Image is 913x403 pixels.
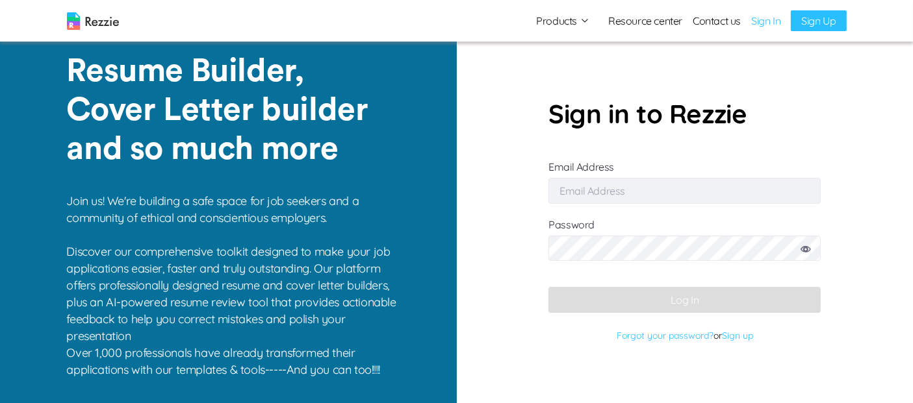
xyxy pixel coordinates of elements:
[617,330,714,341] a: Forgot your password?
[548,160,821,197] label: Email Address
[548,94,821,133] p: Sign in to Rezzie
[548,326,821,345] p: or
[722,330,753,341] a: Sign up
[548,287,821,313] button: Log In
[693,13,741,29] a: Contact us
[548,236,821,262] input: Password
[67,193,405,345] p: Join us! We're building a safe space for job seekers and a community of ethical and conscientious...
[751,13,780,29] a: Sign In
[67,345,405,378] p: Over 1,000 professionals have already transformed their applications with our templates & tools--...
[548,178,821,204] input: Email Address
[536,13,590,29] button: Products
[548,218,821,275] label: Password
[608,13,682,29] a: Resource center
[67,52,391,169] p: Resume Builder, Cover Letter builder and so much more
[67,12,119,30] img: logo
[791,10,846,31] a: Sign Up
